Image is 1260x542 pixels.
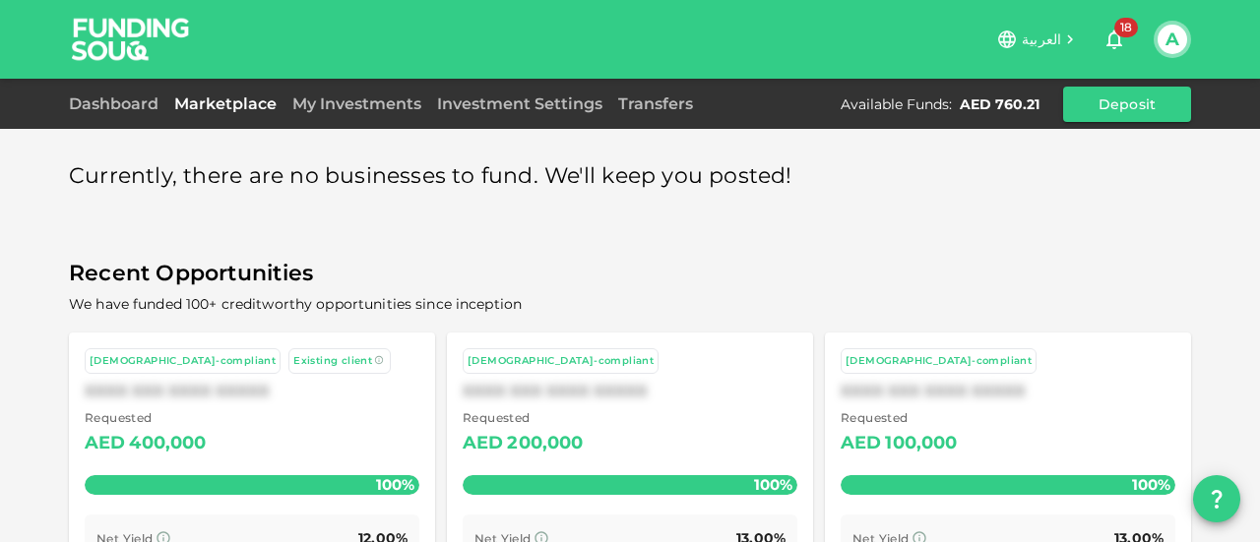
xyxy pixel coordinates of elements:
span: 100% [371,470,419,499]
div: XXXX XXX XXXX XXXXX [85,382,419,400]
a: Marketplace [166,94,284,113]
div: AED 760.21 [960,94,1039,114]
span: 100% [1127,470,1175,499]
div: AED [841,428,881,459]
a: Transfers [610,94,701,113]
div: Available Funds : [841,94,952,114]
button: Deposit [1063,87,1191,122]
span: Recent Opportunities [69,255,1191,293]
div: XXXX XXX XXXX XXXXX [841,382,1175,400]
span: Currently, there are no businesses to fund. We'll keep you posted! [69,157,792,196]
div: [DEMOGRAPHIC_DATA]-compliant [846,353,1032,370]
span: Requested [85,408,207,428]
span: 18 [1114,18,1138,37]
button: question [1193,475,1240,522]
button: 18 [1095,20,1134,59]
span: We have funded 100+ creditworthy opportunities since inception [69,295,522,313]
div: [DEMOGRAPHIC_DATA]-compliant [90,353,276,370]
a: Investment Settings [429,94,610,113]
div: XXXX XXX XXXX XXXXX [463,382,797,400]
div: 200,000 [507,428,583,459]
a: Dashboard [69,94,166,113]
span: Existing client [293,354,372,367]
div: [DEMOGRAPHIC_DATA]-compliant [468,353,654,370]
div: 100,000 [885,428,957,459]
div: 400,000 [129,428,206,459]
span: Requested [463,408,584,428]
span: 100% [749,470,797,499]
span: Requested [841,408,958,428]
div: AED [463,428,503,459]
a: My Investments [284,94,429,113]
button: A [1158,25,1187,54]
span: العربية [1022,30,1061,48]
div: AED [85,428,125,459]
